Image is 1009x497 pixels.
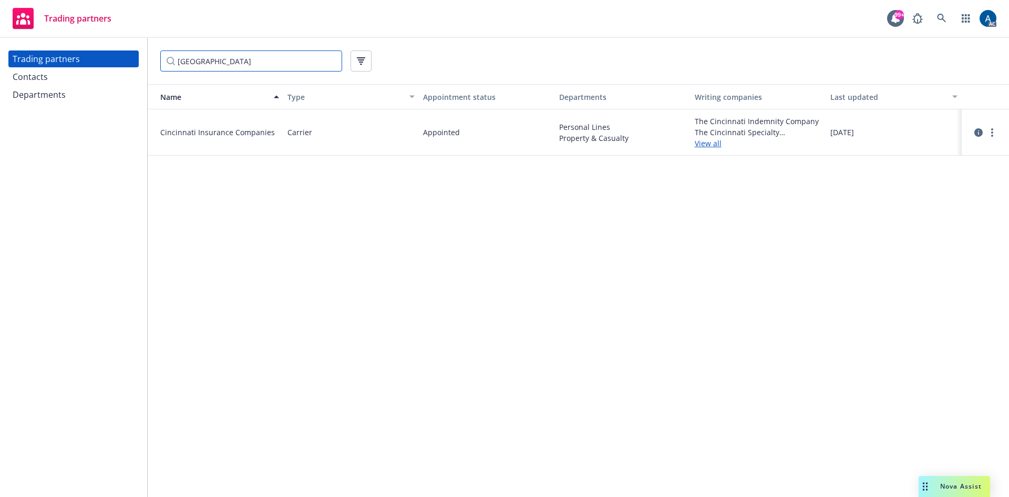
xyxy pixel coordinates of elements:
div: Name [152,92,267,103]
span: Personal Lines [559,121,686,133]
a: more [986,126,998,139]
div: 99+ [894,8,904,17]
div: Appointment status [423,92,550,103]
span: Property & Casualty [559,133,686,144]
img: photo [980,10,996,27]
a: Search [931,8,952,29]
div: Drag to move [919,476,932,497]
span: Appointed [423,127,460,138]
div: Departments [13,86,66,103]
a: Switch app [955,8,976,29]
div: Type [287,92,403,103]
span: Carrier [287,127,312,138]
span: Nova Assist [940,482,982,491]
span: The Cincinnati Specialty Underwriters Insurance Company [695,127,822,138]
a: Contacts [8,68,139,85]
span: Trading partners [44,14,111,23]
span: The Cincinnati Indemnity Company [695,116,822,127]
button: Writing companies [691,84,826,109]
button: Last updated [826,84,962,109]
a: View all [695,138,822,149]
span: [DATE] [830,127,854,138]
button: Appointment status [419,84,554,109]
button: Nova Assist [919,476,990,497]
button: Name [148,84,283,109]
a: Departments [8,86,139,103]
div: Writing companies [695,92,822,103]
div: Last updated [830,92,946,103]
a: Trading partners [8,50,139,67]
a: Trading partners [8,4,116,33]
button: Type [283,84,419,109]
input: Filter by keyword... [160,50,342,72]
span: Cincinnati Insurance Companies [160,127,279,138]
div: Departments [559,92,686,103]
div: Trading partners [13,50,80,67]
a: Report a Bug [907,8,928,29]
div: Contacts [13,68,48,85]
a: circleInformation [972,126,985,139]
button: Departments [555,84,691,109]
